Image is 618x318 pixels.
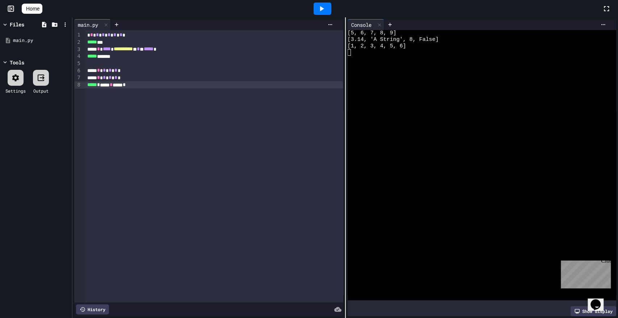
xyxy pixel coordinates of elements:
iframe: chat widget [558,258,611,288]
div: Settings [5,88,26,94]
iframe: chat widget [588,289,611,311]
span: Home [26,5,39,12]
div: 2 [74,39,81,46]
div: 3 [74,46,81,53]
div: 6 [74,67,81,75]
div: Show display [571,306,616,316]
div: Output [33,88,49,94]
div: Files [10,21,24,28]
div: Chat with us now!Close [3,3,50,46]
a: Home [22,4,42,14]
div: 8 [74,81,81,89]
div: History [76,304,109,314]
span: [3.14, 'A String', 8, False] [348,37,439,43]
div: 4 [74,53,81,60]
span: [1, 2, 3, 4, 5, 6] [348,43,406,50]
div: 7 [74,74,81,81]
div: 1 [74,31,81,39]
div: main.py [13,37,70,44]
div: main.py [74,19,111,30]
div: Tools [10,59,24,66]
div: main.py [74,21,102,29]
div: Console [348,19,384,30]
span: [5, 6, 7, 8, 9] [348,30,396,37]
div: 5 [74,60,81,67]
div: Console [348,21,375,29]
